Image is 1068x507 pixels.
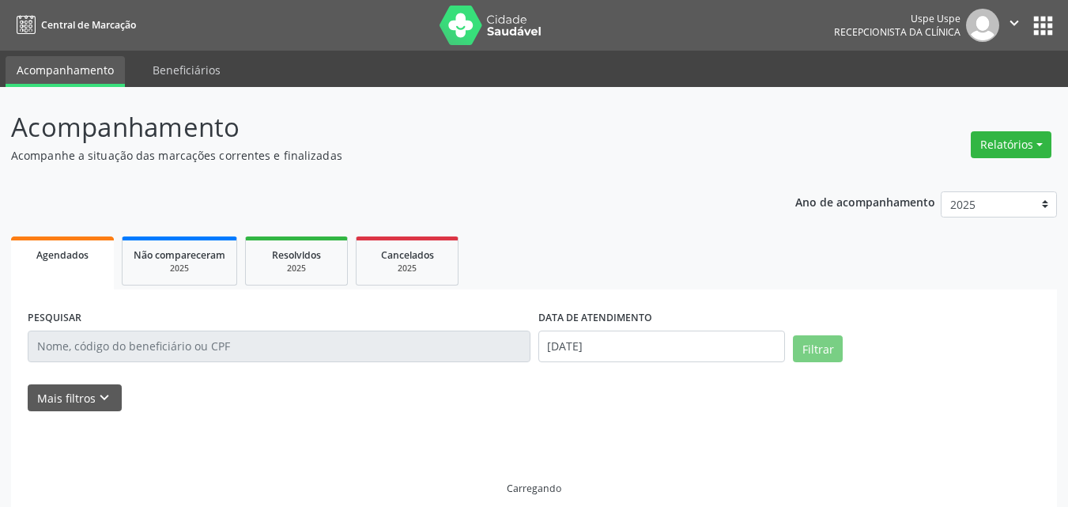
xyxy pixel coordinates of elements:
span: Cancelados [381,248,434,262]
input: Nome, código do beneficiário ou CPF [28,331,530,362]
button: Filtrar [793,335,843,362]
label: DATA DE ATENDIMENTO [538,306,652,331]
span: Agendados [36,248,89,262]
span: Recepcionista da clínica [834,25,960,39]
p: Acompanhe a situação das marcações correntes e finalizadas [11,147,743,164]
span: Não compareceram [134,248,225,262]
a: Central de Marcação [11,12,136,38]
div: 2025 [368,263,447,274]
span: Resolvidos [272,248,321,262]
div: 2025 [134,263,225,274]
img: img [966,9,999,42]
button: apps [1029,12,1057,40]
span: Central de Marcação [41,18,136,32]
p: Ano de acompanhamento [795,191,935,211]
input: Selecione um intervalo [538,331,786,362]
button: Mais filtroskeyboard_arrow_down [28,384,122,412]
button:  [999,9,1029,42]
button: Relatórios [971,131,1051,158]
p: Acompanhamento [11,108,743,147]
div: Carregando [507,482,561,495]
label: PESQUISAR [28,306,81,331]
div: 2025 [257,263,336,274]
i:  [1006,14,1023,32]
a: Acompanhamento [6,56,125,87]
div: Uspe Uspe [834,12,960,25]
i: keyboard_arrow_down [96,389,113,407]
a: Beneficiários [142,56,232,84]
